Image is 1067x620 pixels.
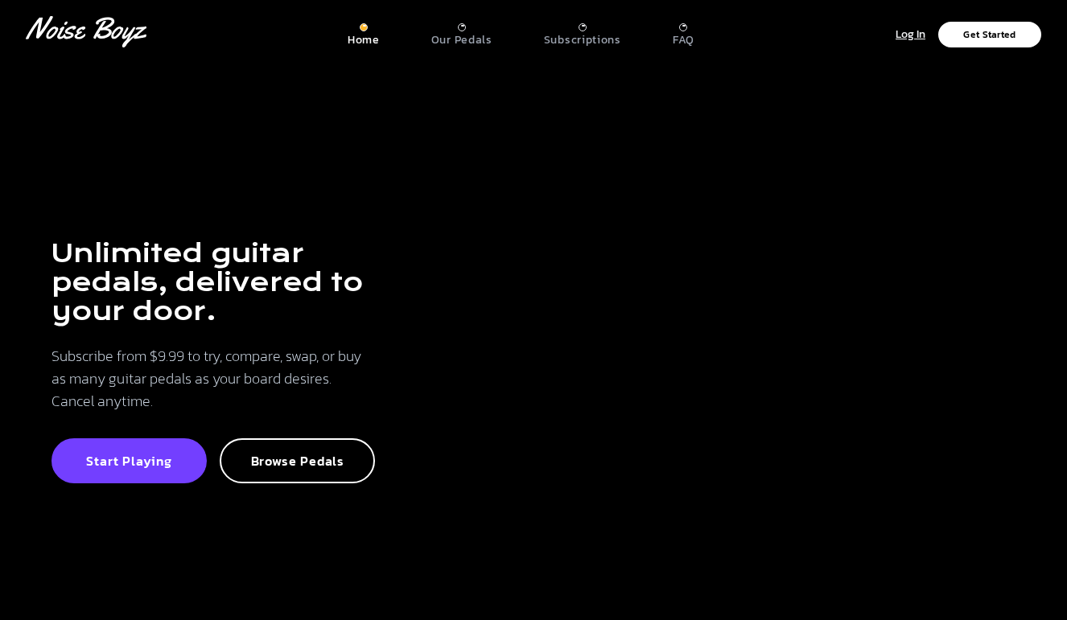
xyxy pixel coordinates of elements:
p: FAQ [673,33,694,47]
p: Start Playing [69,453,189,469]
p: Browse Pedals [237,453,357,469]
p: Subscriptions [544,33,621,47]
p: Our Pedals [431,33,492,47]
a: Our Pedals [431,17,492,47]
p: Subscribe from $9.99 to try, compare, swap, or buy as many guitar pedals as your board desires. C... [51,345,375,413]
p: Get Started [963,30,1016,39]
a: Home [348,17,380,47]
button: Get Started [938,22,1041,47]
a: Subscriptions [544,17,621,47]
h1: Unlimited guitar pedals, delivered to your door. [51,239,375,326]
p: Log In [896,26,925,44]
a: FAQ [673,17,694,47]
p: Home [348,33,380,47]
